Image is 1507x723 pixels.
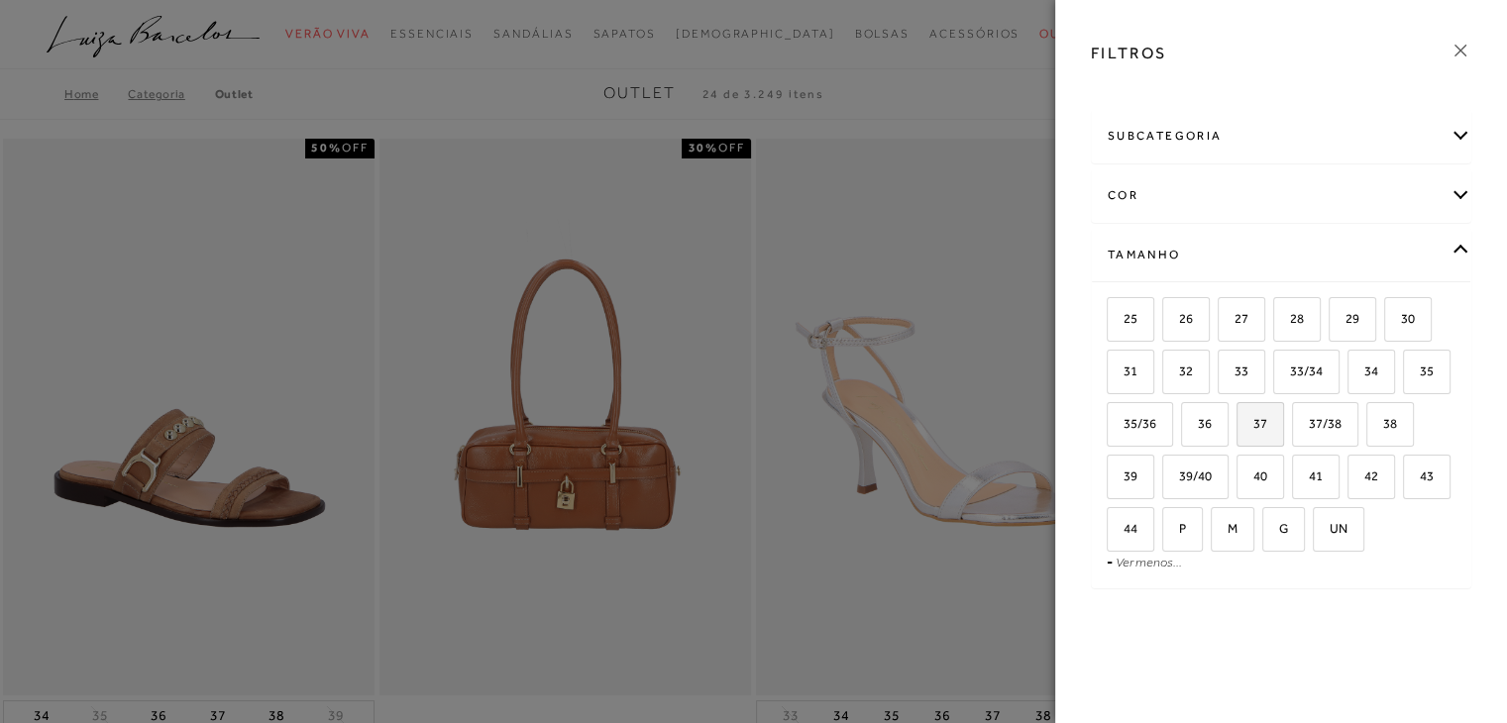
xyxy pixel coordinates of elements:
[1109,468,1137,483] span: 39
[1270,312,1290,332] input: 28
[1183,416,1212,431] span: 36
[1349,363,1378,378] span: 34
[1215,364,1235,384] input: 33
[1092,229,1470,281] div: Tamanho
[1345,469,1364,489] input: 42
[1164,468,1212,483] span: 39/40
[1164,521,1186,536] span: P
[1159,522,1179,542] input: P
[1220,311,1248,326] span: 27
[1215,312,1235,332] input: 27
[1178,417,1198,437] input: 36
[1264,521,1288,536] span: G
[1104,364,1124,384] input: 31
[1294,416,1342,431] span: 37/38
[1109,416,1156,431] span: 35/36
[1400,364,1420,384] input: 35
[1315,521,1347,536] span: UN
[1405,363,1434,378] span: 35
[1159,312,1179,332] input: 26
[1386,311,1415,326] span: 30
[1310,522,1330,542] input: UN
[1275,363,1323,378] span: 33/34
[1326,312,1346,332] input: 29
[1092,169,1470,222] div: cor
[1289,417,1309,437] input: 37/38
[1091,42,1167,64] h3: FILTROS
[1220,363,1248,378] span: 33
[1289,469,1309,489] input: 41
[1104,312,1124,332] input: 25
[1363,417,1383,437] input: 38
[1368,416,1397,431] span: 38
[1270,364,1290,384] input: 33/34
[1159,469,1179,489] input: 39/40
[1405,468,1434,483] span: 43
[1104,469,1124,489] input: 39
[1092,110,1470,162] div: subcategoria
[1381,312,1401,332] input: 30
[1345,364,1364,384] input: 34
[1109,311,1137,326] span: 25
[1331,311,1359,326] span: 29
[1164,363,1193,378] span: 32
[1104,522,1124,542] input: 44
[1259,522,1279,542] input: G
[1116,555,1182,569] a: Ver menos...
[1107,554,1113,569] span: -
[1164,311,1193,326] span: 26
[1238,468,1267,483] span: 40
[1294,468,1323,483] span: 41
[1238,416,1267,431] span: 37
[1109,363,1137,378] span: 31
[1275,311,1304,326] span: 28
[1349,468,1378,483] span: 42
[1109,521,1137,536] span: 44
[1234,469,1253,489] input: 40
[1400,469,1420,489] input: 43
[1104,417,1124,437] input: 35/36
[1208,522,1228,542] input: M
[1213,521,1238,536] span: M
[1234,417,1253,437] input: 37
[1159,364,1179,384] input: 32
